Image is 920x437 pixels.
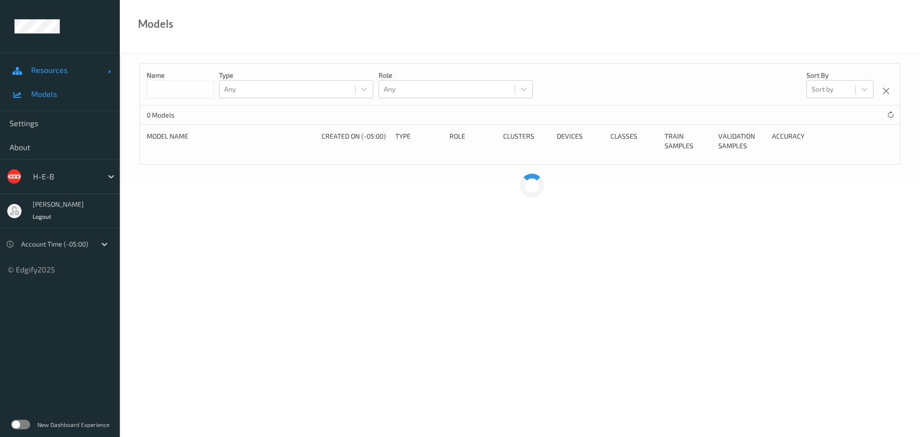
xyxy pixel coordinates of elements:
div: Train Samples [665,131,712,151]
div: Role [449,131,496,151]
div: devices [557,131,604,151]
p: Role [379,71,533,80]
p: Name [147,71,214,80]
div: Models [138,19,173,29]
div: Validation Samples [718,131,765,151]
div: Type [395,131,442,151]
div: Classes [610,131,657,151]
p: 0 Models [147,110,218,120]
div: Model Name [147,131,315,151]
p: Type [219,71,373,80]
div: Created On (-05:00) [322,131,389,151]
div: Accuracy [772,131,819,151]
p: Sort by [806,71,874,80]
div: clusters [503,131,550,151]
